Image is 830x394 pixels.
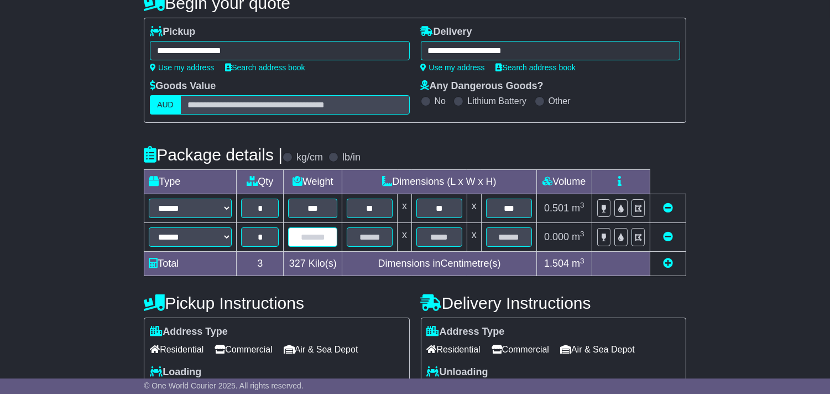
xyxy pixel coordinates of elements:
[237,252,284,276] td: 3
[225,63,305,72] a: Search address book
[421,63,485,72] a: Use my address
[144,170,237,194] td: Type
[560,341,635,358] span: Air & Sea Depot
[289,258,306,269] span: 327
[150,80,216,92] label: Goods Value
[398,194,412,223] td: x
[435,96,446,106] label: No
[492,341,549,358] span: Commercial
[284,341,358,358] span: Air & Sea Depot
[544,231,569,242] span: 0.000
[215,341,272,358] span: Commercial
[549,96,571,106] label: Other
[580,201,584,209] sup: 3
[144,252,237,276] td: Total
[467,223,481,252] td: x
[467,194,481,223] td: x
[544,203,569,214] span: 0.501
[663,203,673,214] a: Remove this item
[144,146,283,164] h4: Package details |
[342,252,537,276] td: Dimensions in Centimetre(s)
[421,26,472,38] label: Delivery
[150,95,181,115] label: AUD
[284,252,342,276] td: Kilo(s)
[427,366,488,379] label: Unloading
[572,203,584,214] span: m
[342,152,361,164] label: lb/in
[467,96,526,106] label: Lithium Battery
[663,231,673,242] a: Remove this item
[150,366,201,379] label: Loading
[580,230,584,238] sup: 3
[421,80,544,92] label: Any Dangerous Goods?
[572,258,584,269] span: m
[580,257,584,265] sup: 3
[144,381,304,390] span: © One World Courier 2025. All rights reserved.
[572,231,584,242] span: m
[496,63,576,72] a: Search address book
[342,170,537,194] td: Dimensions (L x W x H)
[536,170,592,194] td: Volume
[150,26,195,38] label: Pickup
[144,294,409,312] h4: Pickup Instructions
[427,326,505,338] label: Address Type
[663,258,673,269] a: Add new item
[237,170,284,194] td: Qty
[150,63,214,72] a: Use my address
[150,341,203,358] span: Residential
[296,152,323,164] label: kg/cm
[427,341,481,358] span: Residential
[150,326,228,338] label: Address Type
[398,223,412,252] td: x
[421,294,686,312] h4: Delivery Instructions
[284,170,342,194] td: Weight
[544,258,569,269] span: 1.504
